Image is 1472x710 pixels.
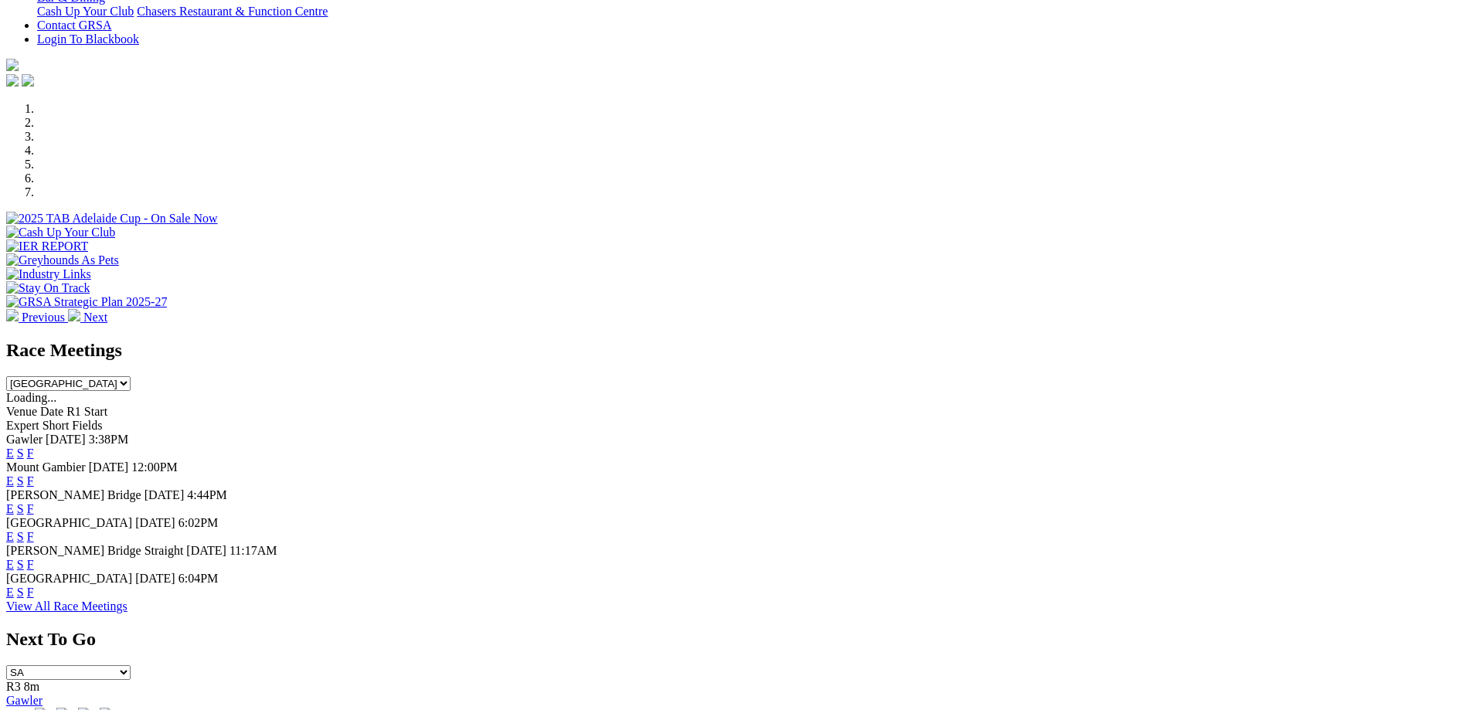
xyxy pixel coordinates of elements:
span: 6:04PM [178,572,219,585]
a: Cash Up Your Club [37,5,134,18]
img: 2025 TAB Adelaide Cup - On Sale Now [6,212,218,226]
span: 11:17AM [229,544,277,557]
img: Greyhounds As Pets [6,253,119,267]
a: F [27,447,34,460]
span: [DATE] [186,544,226,557]
span: [DATE] [144,488,185,501]
span: Venue [6,405,37,418]
img: IER REPORT [6,239,88,253]
a: S [17,474,24,487]
h2: Next To Go [6,629,1466,650]
a: F [27,502,34,515]
a: Previous [6,311,68,324]
span: [DATE] [46,433,86,446]
span: [GEOGRAPHIC_DATA] [6,572,132,585]
span: Short [42,419,70,432]
span: Gawler [6,433,42,446]
a: E [6,502,14,515]
a: S [17,558,24,571]
span: 12:00PM [131,460,178,474]
a: F [27,530,34,543]
a: E [6,530,14,543]
span: 8m [24,680,39,693]
img: twitter.svg [22,74,34,87]
img: chevron-right-pager-white.svg [68,309,80,321]
span: Fields [72,419,102,432]
span: R3 [6,680,21,693]
div: Bar & Dining [37,5,1466,19]
a: E [6,474,14,487]
img: Stay On Track [6,281,90,295]
span: 3:38PM [89,433,129,446]
a: S [17,530,24,543]
span: Expert [6,419,39,432]
span: [DATE] [135,572,175,585]
h2: Race Meetings [6,340,1466,361]
img: Cash Up Your Club [6,226,115,239]
a: E [6,447,14,460]
a: View All Race Meetings [6,600,127,613]
a: F [27,558,34,571]
a: E [6,586,14,599]
a: S [17,447,24,460]
span: [DATE] [89,460,129,474]
span: 6:02PM [178,516,219,529]
span: [PERSON_NAME] Bridge [6,488,141,501]
span: Loading... [6,391,56,404]
a: Login To Blackbook [37,32,139,46]
a: Contact GRSA [37,19,111,32]
img: facebook.svg [6,74,19,87]
a: Chasers Restaurant & Function Centre [137,5,328,18]
span: Mount Gambier [6,460,86,474]
span: 4:44PM [187,488,227,501]
a: E [6,558,14,571]
span: [GEOGRAPHIC_DATA] [6,516,132,529]
span: R1 Start [66,405,107,418]
a: Next [68,311,107,324]
img: GRSA Strategic Plan 2025-27 [6,295,167,309]
img: logo-grsa-white.png [6,59,19,71]
a: S [17,502,24,515]
img: chevron-left-pager-white.svg [6,309,19,321]
a: S [17,586,24,599]
a: Gawler [6,694,42,707]
a: F [27,586,34,599]
a: F [27,474,34,487]
span: [PERSON_NAME] Bridge Straight [6,544,183,557]
span: Date [40,405,63,418]
img: Industry Links [6,267,91,281]
span: Previous [22,311,65,324]
span: [DATE] [135,516,175,529]
span: Next [83,311,107,324]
